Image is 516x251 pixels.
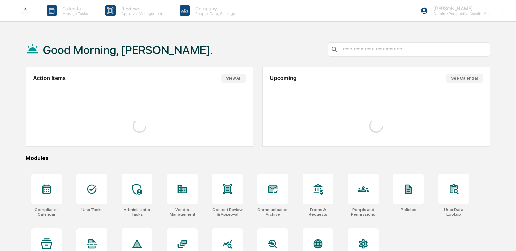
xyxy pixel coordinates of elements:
[270,75,296,81] h2: Upcoming
[303,207,333,217] div: Forms & Requests
[31,207,62,217] div: Compliance Calendar
[212,207,243,217] div: Content Review & Approval
[428,5,492,11] p: [PERSON_NAME]
[33,75,66,81] h2: Action Items
[438,207,469,217] div: User Data Lookup
[257,207,288,217] div: Communications Archive
[43,43,213,57] h1: Good Morning, [PERSON_NAME].
[16,2,33,19] img: logo
[190,11,238,16] p: People, Data, Settings
[401,207,416,212] div: Policies
[122,207,152,217] div: Administrator Tasks
[116,11,166,16] p: Approval Management
[57,11,91,16] p: Manage Tasks
[81,207,103,212] div: User Tasks
[167,207,198,217] div: Vendor Management
[428,11,492,16] p: Admin • Perspective Wealth Advisors
[348,207,379,217] div: People and Permissions
[221,74,246,83] button: View All
[446,74,483,83] button: See Calendar
[57,5,91,11] p: Calendar
[26,155,490,161] div: Modules
[116,5,166,11] p: Reviews
[190,5,238,11] p: Company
